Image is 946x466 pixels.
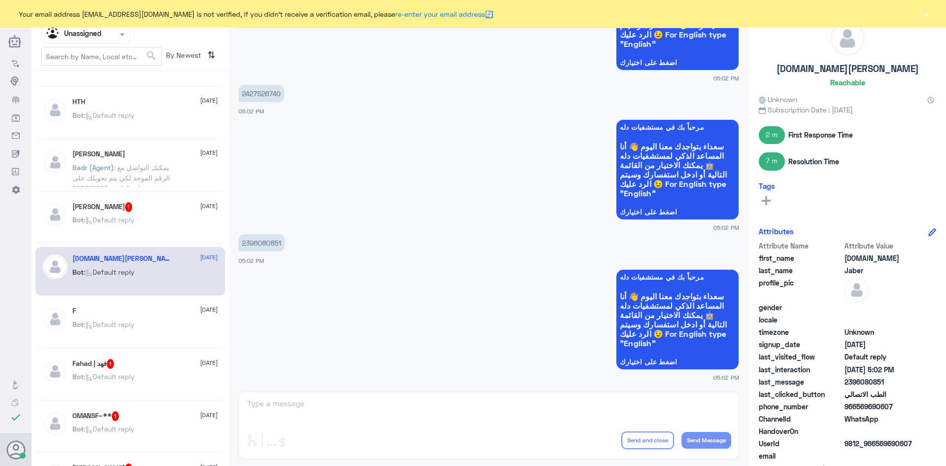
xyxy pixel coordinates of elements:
span: Subscription Date : [DATE] [759,105,936,115]
span: : Default reply [84,372,135,381]
span: 05:02 PM [238,108,264,114]
span: 05:02 PM [713,74,739,82]
span: : Default reply [84,111,135,119]
span: 2025-09-07T12:08:10.528Z [845,339,916,350]
span: 05:02 PM [713,373,739,382]
span: last_clicked_button [759,389,843,399]
span: اضغط على اختيارك [620,358,735,366]
span: [DATE] [200,411,218,420]
h6: Attributes [759,227,794,236]
span: null [845,426,916,436]
span: search [145,50,157,62]
span: 1 [112,411,119,421]
span: 1 [125,202,133,212]
span: null [845,315,916,325]
span: 9812_966569690607 [845,438,916,449]
span: : Default reply [84,320,135,328]
span: first_name [759,253,843,263]
span: [DATE] [200,96,218,105]
img: defaultAdmin.png [43,98,68,122]
span: 2 m [759,126,785,144]
span: Bot [72,425,84,433]
span: profile_pic [759,278,843,300]
span: signup_date [759,339,843,350]
button: Send Message [681,432,731,449]
span: Resolution Time [788,156,839,167]
span: null [845,302,916,313]
input: Search by Name, Local etc… [42,47,162,65]
span: 7 m [759,152,785,170]
span: last_message [759,377,843,387]
span: مرحباً بك في مستشفيات دله [620,123,735,131]
span: Unknown [845,327,916,337]
p: 7/9/2025, 5:02 PM [238,85,284,102]
span: الطب الاتصالي [845,389,916,399]
h5: Fahad | فهد [72,359,114,369]
span: last_interaction [759,364,843,375]
span: 2396080851 [845,377,916,387]
span: 1 [107,359,114,369]
span: null [845,451,916,461]
span: سعداء بتواجدك معنا اليوم 👋 أنا المساعد الذكي لمستشفيات دله 🤖 يمكنك الاختيار من القائمة التالية أو... [620,291,735,348]
span: مرحباً بك في مستشفيات دله [620,273,735,281]
span: Attribute Name [759,241,843,251]
span: [DATE] [200,305,218,314]
span: Jaber [845,265,916,276]
span: اضغط على اختيارك [620,208,735,216]
i: check [10,411,22,423]
span: : Default reply [84,268,135,276]
span: Bot [72,372,84,381]
h6: Reachable [830,78,865,87]
button: Avatar [6,440,25,459]
img: defaultAdmin.png [43,254,68,279]
span: Bot [72,111,84,119]
span: [DATE] [200,148,218,157]
span: Unknown [759,94,797,105]
span: last_visited_flow [759,352,843,362]
span: [DATE] [200,202,218,211]
span: : يمكنك التواصل مع الرقم الموحد لكي يتم تحويلك على عيادة الطبيب 920012222 [72,163,170,192]
span: Bot [72,215,84,224]
button: Send and close [621,431,674,449]
span: : Default reply [84,215,135,224]
h5: F [72,307,76,315]
h5: [DOMAIN_NAME][PERSON_NAME] [777,63,919,74]
h5: ام صالح [72,150,125,158]
span: Attribute Value [845,241,916,251]
button: × [921,9,931,19]
span: Default reply [845,352,916,362]
span: gender [759,302,843,313]
h6: Tags [759,181,775,190]
span: سعداء بتواجدك معنا اليوم 👋 أنا المساعد الذكي لمستشفيات دله 🤖 يمكنك الاختيار من القائمة التالية أو... [620,142,735,198]
img: defaultAdmin.png [43,307,68,331]
span: phone_number [759,401,843,412]
span: By Newest [162,47,203,67]
span: HandoverOn [759,426,843,436]
button: search [145,48,157,64]
img: defaultAdmin.png [43,411,68,436]
span: Bot [72,320,84,328]
span: 05:02 PM [238,257,264,264]
span: : Default reply [84,425,135,433]
span: Badr (Agent) [72,163,114,172]
span: 966569690607 [845,401,916,412]
img: defaultAdmin.png [845,278,869,302]
img: defaultAdmin.png [43,359,68,384]
span: last_name [759,265,843,276]
img: defaultAdmin.png [831,22,864,55]
span: اضغط على اختيارك [620,59,735,67]
span: [DATE] [200,253,218,262]
span: ChannelId [759,414,843,424]
h5: S.Al Jaber [72,254,174,263]
h5: HTH [72,98,85,106]
span: First Response Time [788,130,853,140]
img: defaultAdmin.png [43,150,68,175]
a: re-enter your email address [395,10,485,18]
span: 2 [845,414,916,424]
span: [DATE] [200,358,218,367]
span: locale [759,315,843,325]
span: UserId [759,438,843,449]
span: S.Al [845,253,916,263]
span: 2025-09-07T14:02:51.919Z [845,364,916,375]
img: defaultAdmin.png [43,202,68,227]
